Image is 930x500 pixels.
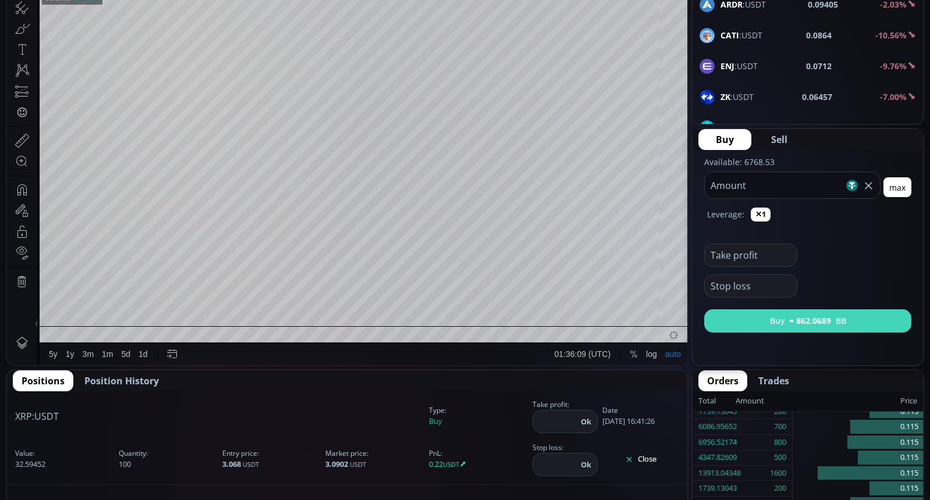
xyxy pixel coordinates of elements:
div: log [639,398,650,407]
span: Buy [427,401,530,432]
div: 700 [774,419,786,434]
span: :USDT [720,60,758,72]
b: 0.0712 [806,60,832,72]
button: Position History [76,370,168,391]
button: Close [602,450,679,469]
div: 1y [59,398,68,407]
div: Toggle Percentage [619,391,635,413]
button: Ok [577,458,595,471]
button: Ok [577,415,595,428]
b: 0.06457 [802,91,832,103]
div: C [226,28,232,37]
b: -9.76% [880,60,907,72]
div: BounceBit [63,27,113,37]
div: 0.115 [793,404,923,420]
div: Market open [122,27,132,37]
div: 0.115 [793,435,923,451]
b: ENJ [720,60,734,72]
b: 0.0864 [806,29,832,41]
div: 0.115 [148,28,167,37]
div: 1600 [770,466,786,481]
div:  [10,155,20,166]
div: Toggle Log Scale [635,391,654,413]
div: H [171,28,176,37]
span: 100 [116,444,220,475]
b: ZK [720,91,730,102]
div: +0.000 (+0.17%) [254,28,311,37]
small: USDT [443,460,459,469]
span: Sell [771,133,787,147]
b: ≈ 862.0689 [789,315,831,327]
b: -10.56% [875,30,907,41]
div: 500 [774,450,786,465]
b: XRP [15,410,32,423]
button: Trades [750,370,798,391]
span: Buy [716,133,734,147]
div: Hide Drawings Toolbar [27,364,32,380]
div: 3m [76,398,87,407]
div: 6956.52174 [698,435,737,450]
span: 0.22 [427,444,530,475]
span: :USDT [15,409,59,423]
div: 6086.95652 [698,419,737,434]
div: Compare [158,6,191,16]
div: O [141,28,148,37]
div: 800 [774,435,786,450]
span: [DATE] 16:41:26 [600,401,681,432]
div: 5y [42,398,51,407]
b: CATI [720,30,739,41]
label: Available: 6768.53 [704,156,775,167]
div: auto [658,398,674,407]
div: 4347.82609 [698,450,737,465]
div: 1m [95,398,106,407]
div: 5d [115,398,124,407]
b: 0.02926 [807,122,837,134]
div: 0.115 [204,28,223,37]
label: Leverage: [707,208,744,220]
small: USDT [243,460,259,469]
div: Amount [736,394,764,409]
button: 01:36:09 (UTC) [544,391,608,413]
div: 1 m [97,6,108,16]
button: Buy [698,129,751,150]
div: Toggle Auto Scale [654,391,678,413]
button: ✕1 [751,208,771,222]
div: 200 [774,481,786,496]
b: -5.73% [880,122,907,133]
div: 0.115 [232,28,251,37]
div: 1739.13043 [698,481,737,496]
div: Go to [156,391,175,413]
button: max [883,177,911,197]
div: 0.115 [793,419,923,435]
span: :USDT [720,29,762,41]
div: 1 [51,27,63,37]
span: Position History [84,374,159,388]
div: Indicators [218,6,254,16]
button: Buy≈ 862.0689BB [704,309,911,333]
button: Positions [13,370,73,391]
div: BB [38,27,51,37]
b: IOTX [720,122,740,133]
div: 3.348K [68,42,91,51]
button: Orders [698,370,747,391]
span: Orders [707,374,739,388]
span: Trades [758,374,789,388]
b: 3.0902 [325,459,348,469]
button: Sell [754,129,805,150]
div: 0.115 [793,466,923,481]
span: :USDT [720,122,763,134]
div: Total [698,394,736,409]
div: L [198,28,203,37]
span: :USDT [720,91,754,103]
div: 0.115 [793,450,923,466]
div: 13913.04348 [698,466,741,481]
div: 0.115 [176,28,196,37]
b: -7.00% [880,91,907,102]
div: 0.115 [793,481,923,497]
div: Volume [38,42,63,51]
div: 1d [132,398,141,407]
b: 3.068 [222,459,241,469]
span: 01:36:09 (UTC) [548,398,604,407]
small: USDT [350,460,366,469]
div: Price [764,394,917,409]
